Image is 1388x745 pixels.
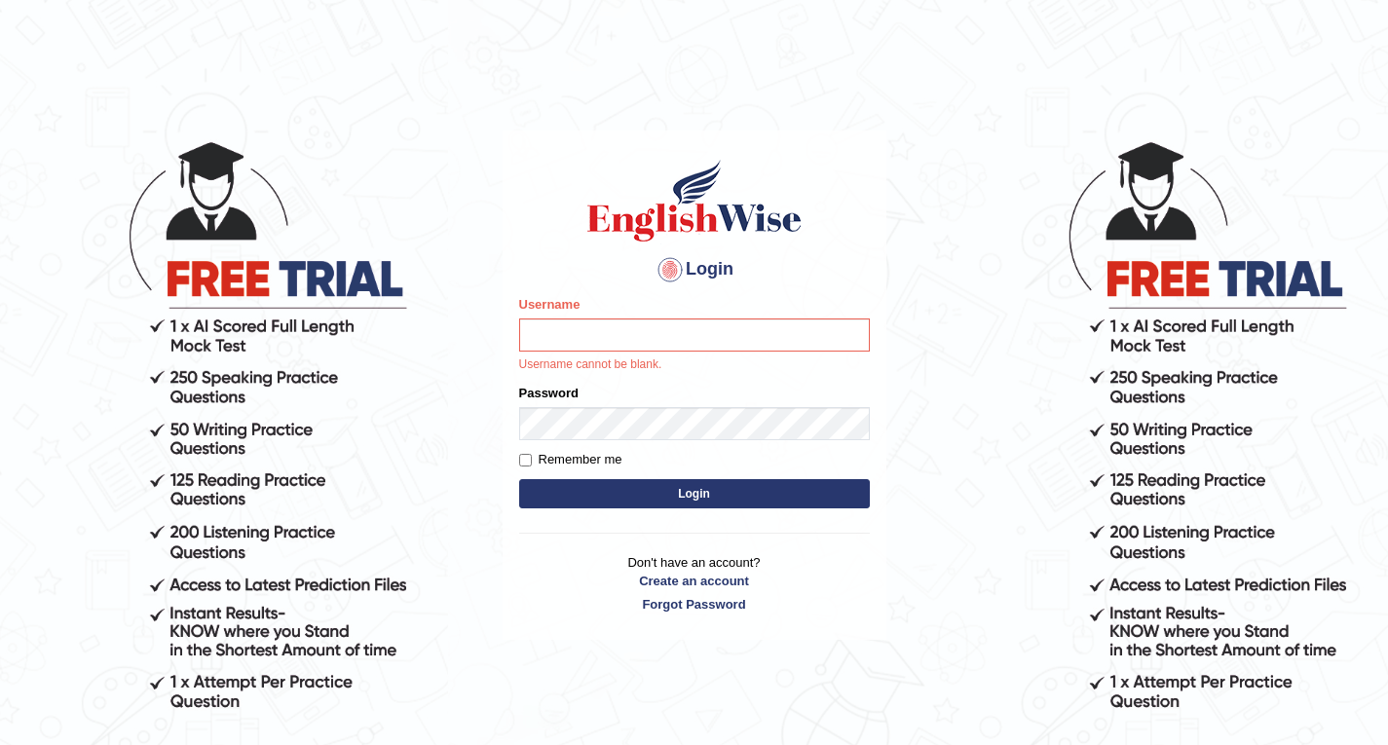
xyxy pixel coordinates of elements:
button: Login [519,479,870,508]
a: Forgot Password [519,595,870,614]
label: Username [519,295,581,314]
img: Logo of English Wise sign in for intelligent practice with AI [583,157,806,244]
label: Password [519,384,579,402]
input: Remember me [519,454,532,466]
p: Don't have an account? [519,553,870,614]
label: Remember me [519,450,622,469]
h4: Login [519,254,870,285]
a: Create an account [519,572,870,590]
p: Username cannot be blank. [519,356,870,374]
